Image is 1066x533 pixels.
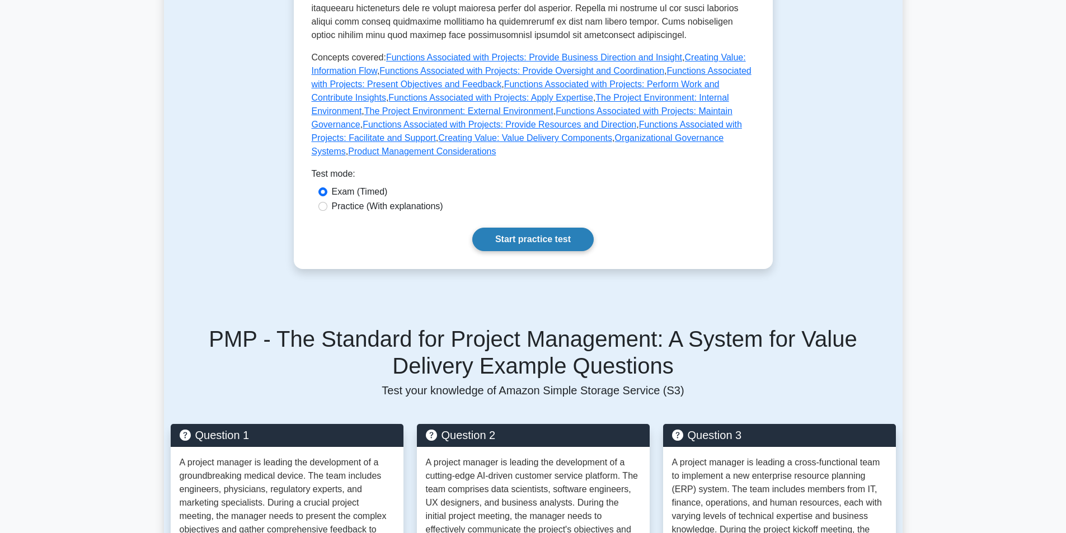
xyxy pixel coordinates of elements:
h5: Question 3 [672,428,887,442]
h5: PMP - The Standard for Project Management: A System for Value Delivery Example Questions [171,326,896,379]
a: Functions Associated with Projects: Provide Business Direction and Insight [386,53,682,62]
p: Concepts covered: , , , , , , , , , , , , , [312,51,755,158]
a: Functions Associated with Projects: Provide Oversight and Coordination [379,66,664,76]
p: Test your knowledge of Amazon Simple Storage Service (S3) [171,384,896,397]
h5: Question 1 [180,428,395,442]
a: Functions Associated with Projects: Apply Expertise [388,93,593,102]
h5: Question 2 [426,428,641,442]
a: Organizational Governance Systems [312,133,724,156]
label: Exam (Timed) [332,185,388,199]
a: The Project Environment: External Environment [364,106,553,116]
label: Practice (With explanations) [332,200,443,213]
a: Functions Associated with Projects: Perform Work and Contribute Insights [312,79,720,102]
a: Creating Value: Value Delivery Components [438,133,612,143]
a: Product Management Considerations [348,147,496,156]
a: Start practice test [472,228,594,251]
a: Functions Associated with Projects: Provide Resources and Direction [363,120,636,129]
div: Test mode: [312,167,755,185]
